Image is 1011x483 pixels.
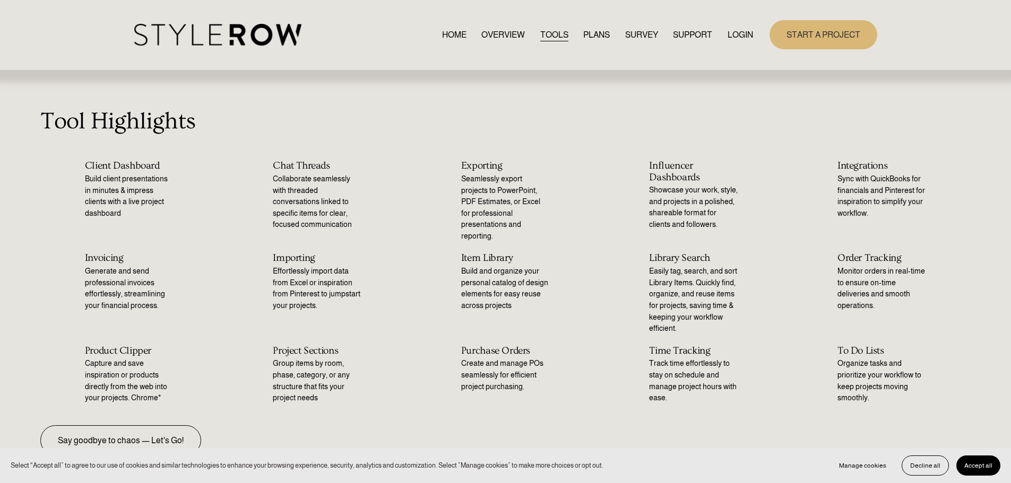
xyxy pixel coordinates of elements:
p: Monitor orders in real-time to ensure on-time deliveries and smooth operations. [837,266,926,311]
p: Build client presentations in minutes & impress clients with a live project dashboard [85,173,174,219]
p: Sync with QuickBooks for financials and Pinterest for inspiration to simplify your workflow. [837,173,926,219]
button: Accept all [956,455,1000,476]
span: Manage cookies [839,462,886,469]
button: Manage cookies [831,455,894,476]
a: SURVEY [625,28,658,42]
p: Organize tasks and prioritize your workflow to keep projects moving smoothly. [837,358,926,403]
p: Create and manage POs seamlessly for efficient project purchasing. [461,358,550,392]
a: Say goodbye to chaos — Let's Go! [40,425,201,455]
h2: Exporting [461,160,550,171]
h2: Project Sections [273,345,361,356]
p: Showcase your work, style, and projects in a polished, shareable format for clients and followers. [649,185,738,230]
h2: Product Clipper [85,345,174,356]
p: Effortlessly import data from Excel or inspiration from Pinterest to jumpstart your projects. [273,266,361,311]
p: Tool Highlights [40,103,971,139]
p: Capture and save inspiration or products directly from the web into your projects. Chrome* [85,358,174,403]
p: Build and organize your personal catalog of design elements for easy reuse across projects [461,266,550,311]
p: Select “Accept all” to agree to our use of cookies and similar technologies to enhance your brows... [11,460,603,470]
p: Track time effortlessly to stay on schedule and manage project hours with ease. [649,358,738,403]
h2: Importing [273,252,361,264]
h2: Integrations [837,160,926,171]
h2: Order Tracking [837,252,926,264]
span: Decline all [910,462,940,469]
p: Collaborate seamlessly with threaded conversations linked to specific items for clear, focused co... [273,173,361,231]
span: Accept all [964,462,992,469]
a: PLANS [583,28,610,42]
h2: Invoicing [85,252,174,264]
button: Decline all [902,455,949,476]
h2: To Do Lists [837,345,926,356]
h2: Client Dashboard [85,160,174,171]
h2: Library Search [649,252,738,264]
h2: Time Tracking [649,345,738,356]
span: SUPPORT [673,29,712,41]
a: OVERVIEW [481,28,525,42]
h2: Purchase Orders [461,345,550,356]
a: LOGIN [728,28,753,42]
a: START A PROJECT [770,20,877,49]
p: Easily tag, search, and sort Library Items. Quickly find, organize, and reuse items for projects,... [649,266,738,335]
h2: Item Library [461,252,550,264]
p: Generate and send professional invoices effortlessly, streamlining your financial process. [85,266,174,311]
h2: Influencer Dashboards [649,160,738,183]
p: Group items by room, phase, category, or any structure that fits your project needs [273,358,361,403]
p: Seamlessly export projects to PowerPoint, PDF Estimates, or Excel for professional presentations ... [461,173,550,242]
a: TOOLS [540,28,568,42]
img: StyleRow [134,24,301,46]
a: folder dropdown [673,28,712,42]
a: HOME [442,28,466,42]
h2: Chat Threads [273,160,361,171]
